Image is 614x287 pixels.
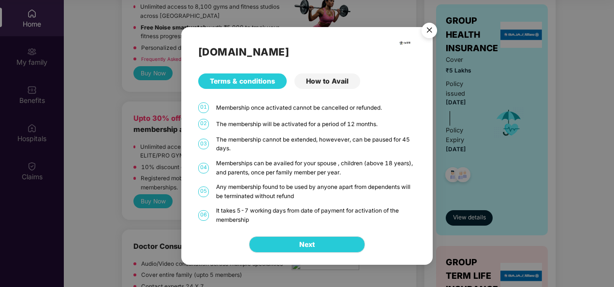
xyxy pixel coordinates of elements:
div: Memberships can be availed for your spouse , children (above 18 years), and parents, once per fam... [216,159,416,177]
img: svg+xml;base64,PHN2ZyB4bWxucz0iaHR0cDovL3d3dy53My5vcmcvMjAwMC9zdmciIHdpZHRoPSI1NiIgaGVpZ2h0PSI1Ni... [416,18,443,45]
div: Terms & conditions [198,73,287,89]
span: 02 [198,119,209,129]
h2: [DOMAIN_NAME] [198,44,416,60]
span: 03 [198,139,209,149]
span: 01 [198,102,209,113]
div: Membership once activated cannot be cancelled or refunded. [216,103,416,112]
span: 05 [198,187,209,197]
span: Next [299,239,315,250]
div: It takes 5-7 working days from date of payment for activation of the membership [216,206,416,224]
div: Any membership found to be used by anyone apart from dependents will be terminated without refund [216,183,416,201]
span: 06 [198,210,209,221]
img: cult.png [399,37,411,49]
div: The membership cannot be extended, howevever, can be paused for 45 days. [216,135,416,153]
div: The membership will be activated for a period of 12 months. [216,119,416,129]
span: 04 [198,162,209,173]
div: How to Avail [294,73,360,89]
button: Next [249,236,365,253]
button: Close [416,18,442,44]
